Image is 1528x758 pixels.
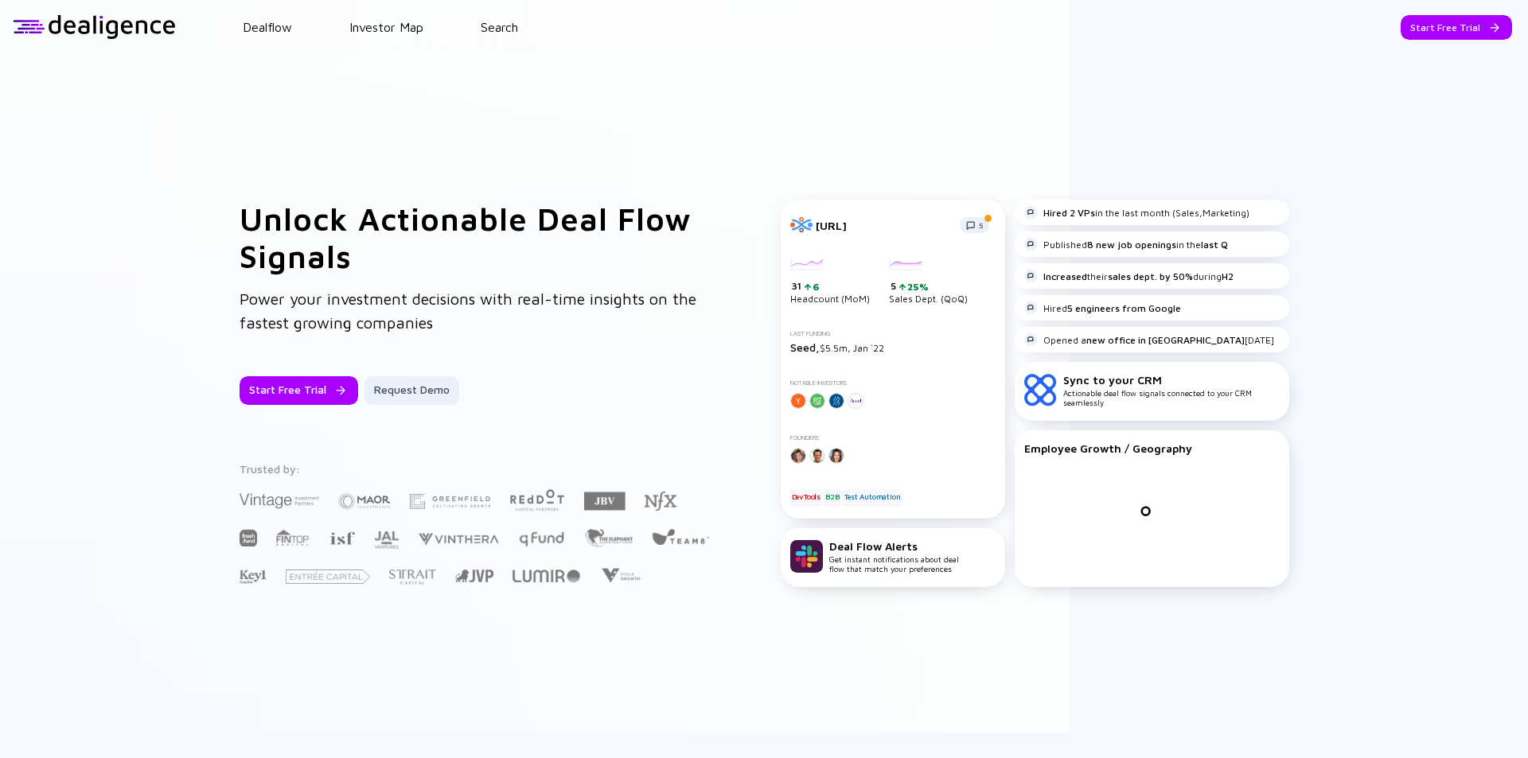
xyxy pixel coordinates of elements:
[455,569,493,582] img: Jerusalem Venture Partners
[243,20,292,34] a: Dealflow
[829,539,959,553] div: Deal Flow Alerts
[1401,15,1512,40] button: Start Free Trial
[481,20,518,34] a: Search
[790,379,996,387] div: Notable Investors
[374,531,399,549] img: JAL Ventures
[513,569,580,582] img: Lumir Ventures
[790,258,870,305] div: Headcount (MoM)
[584,529,633,547] img: The Elephant
[1086,334,1245,346] strong: new office in [GEOGRAPHIC_DATA]
[329,531,355,545] img: Israel Secondary Fund
[240,376,358,405] button: Start Free Trial
[240,290,696,332] span: Power your investment decisions with real-time insights on the fastest growing companies
[652,528,709,545] img: Team8
[1063,373,1280,387] div: Sync to your CRM
[418,531,499,546] img: Vinthera
[240,492,319,510] img: Vintage Investment Partners
[338,488,391,515] img: Maor Investments
[811,281,820,293] div: 6
[286,569,370,584] img: Entrée Capital
[349,20,423,34] a: Investor Map
[790,340,820,354] span: Seed,
[389,569,436,585] img: Strait Capital
[276,529,310,546] img: FINTOP Capital
[410,494,490,509] img: Greenfield Partners
[792,280,870,293] div: 31
[829,539,959,573] div: Get instant notifications about deal flow that match your preferences
[584,491,626,511] img: JBV Capital
[645,492,676,511] img: NFX
[824,489,840,505] div: B2B
[1043,207,1095,219] strong: Hired 2 VPs
[1024,270,1234,282] div: their during
[518,529,565,548] img: Q Fund
[790,434,996,441] div: Founders
[1201,239,1228,251] strong: last Q
[1043,270,1087,282] strong: Increased
[1024,206,1249,219] div: in the last month (Sales,Marketing)
[240,569,267,585] img: Key1 Capital
[790,340,996,354] div: $5.5m, Jan `22
[509,486,565,512] img: Red Dot Capital Partners
[1087,239,1176,251] strong: 8 new job openings
[1024,238,1228,251] div: Published in the
[1222,270,1234,282] strong: H2
[889,258,968,305] div: Sales Dept. (QoQ)
[599,568,641,583] img: Viola Growth
[1024,301,1181,314] div: Hired
[843,489,902,505] div: Test Automation
[1063,373,1280,407] div: Actionable deal flow signals connected to your CRM seamlessly
[1024,441,1280,455] div: Employee Growth / Geography
[240,462,712,476] div: Trusted by:
[1024,333,1274,346] div: Opened a [DATE]
[790,330,996,337] div: Last Funding
[906,281,929,293] div: 25%
[1067,302,1181,314] strong: 5 engineers from Google
[816,219,950,232] div: [URL]
[364,376,459,405] button: Request Demo
[790,489,822,505] div: DevTools
[240,200,717,274] h1: Unlock Actionable Deal Flow Signals
[891,280,968,293] div: 5
[1108,270,1193,282] strong: sales dept. by 50%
